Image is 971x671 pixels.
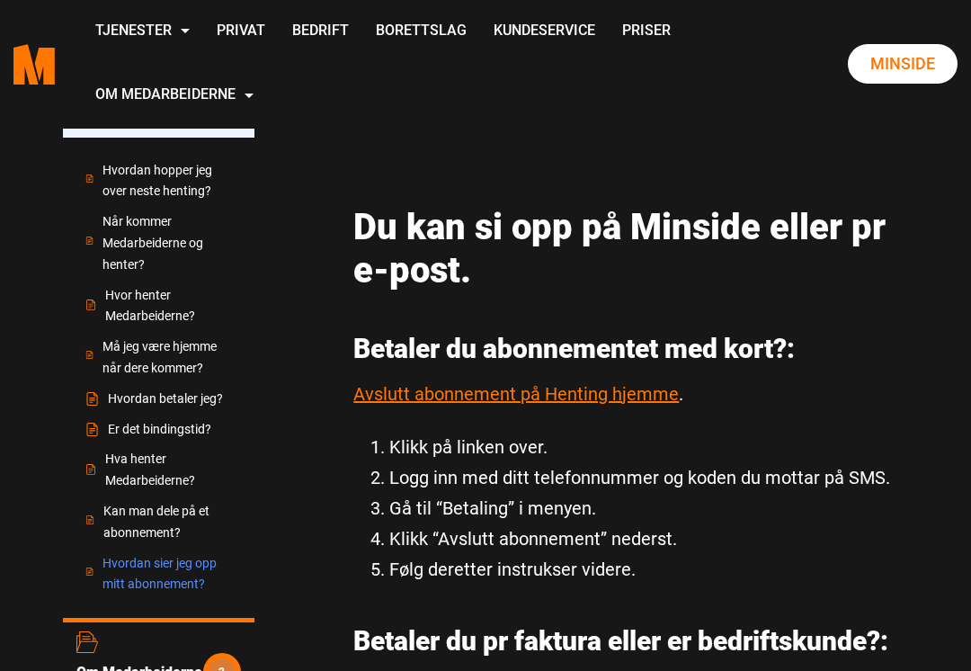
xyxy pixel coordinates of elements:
li: Klikk “Avslutt abonnement” nederst. [389,523,908,554]
li: Gå til “Betaling” i menyen. [389,493,908,523]
a: Hva henter Medarbeiderne? [85,449,232,492]
li: Klikk på linken over. [389,432,908,462]
a: Hvor henter Medarbeiderne? [85,285,232,328]
a: Medarbeiderne start page [13,31,55,98]
h2: Du kan si opp på Minside eller pr e-post. [353,206,908,292]
a: Må jeg være hjemme når dere kommer? [85,336,232,380]
a: Avslutt abonnement på Henting hjemme [353,383,679,405]
a: Om Medarbeiderne [82,64,267,128]
li: Følg deretter instrukser videre. [389,554,908,585]
a: Er det bindingstid? [85,419,232,441]
h3: Betaler du abonnementet med kort?: [353,333,908,365]
a: Hvordan sier jeg opp mitt abonnement? [85,553,232,596]
a: Kan man dele på et abonnement? [85,501,232,544]
h3: Betaler du pr faktura eller er bedriftskunde?: [353,625,908,658]
li: Logg inn med ditt telefonnummer og koden du mottar på SMS. [389,462,908,493]
a: Hvordan hopper jeg over neste henting? [85,160,232,203]
p: . [353,379,908,409]
a: Hvordan betaler jeg? [85,389,232,410]
a: Når kommer Medarbeiderne og henter? [85,211,232,275]
a: Minside [848,44,958,84]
